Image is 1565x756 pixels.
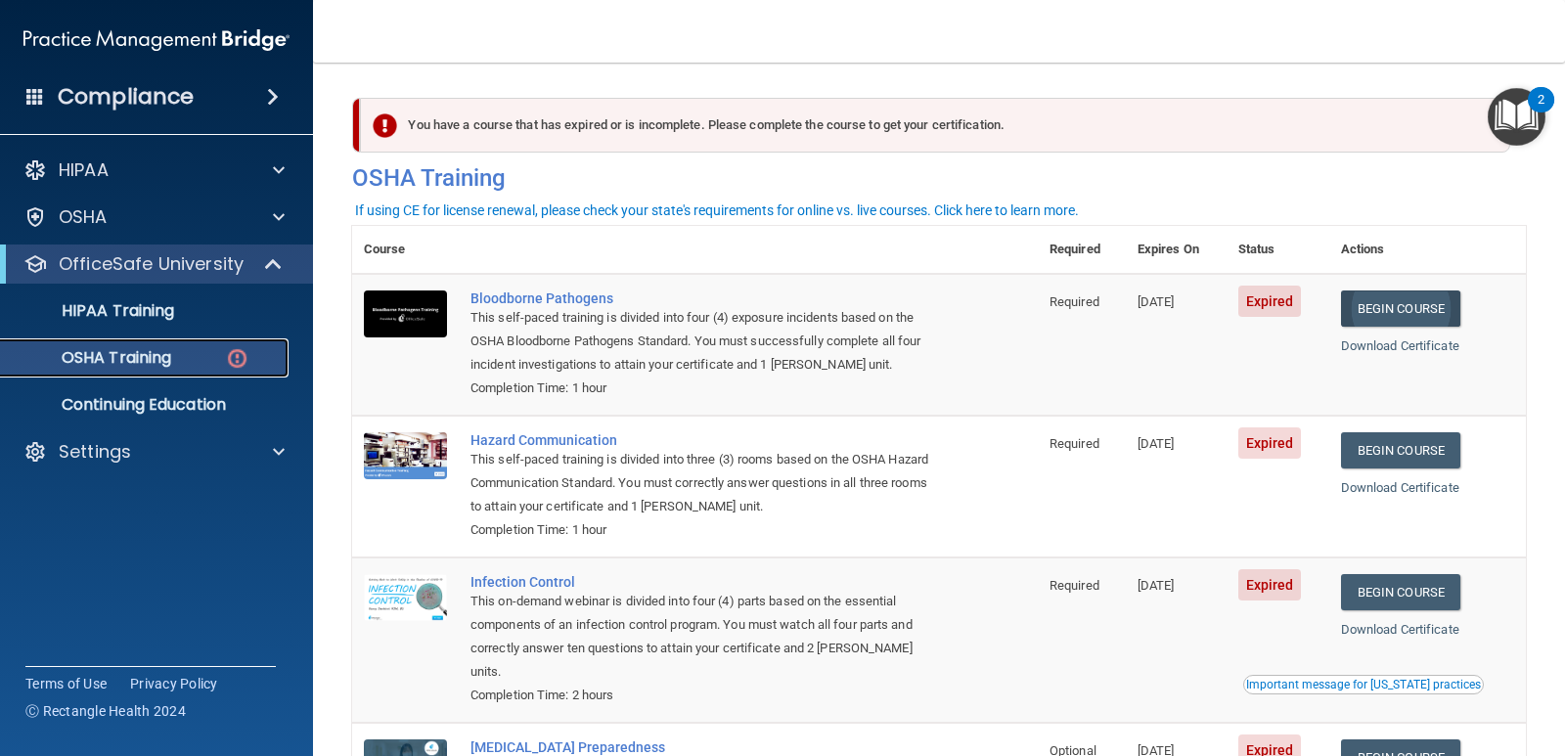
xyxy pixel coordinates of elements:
[1238,427,1302,459] span: Expired
[1341,480,1459,495] a: Download Certificate
[470,448,940,518] div: This self-paced training is divided into three (3) rooms based on the OSHA Hazard Communication S...
[355,203,1079,217] div: If using CE for license renewal, please check your state's requirements for online vs. live cours...
[58,83,194,111] h4: Compliance
[470,290,940,306] a: Bloodborne Pathogens
[352,200,1082,220] button: If using CE for license renewal, please check your state's requirements for online vs. live cours...
[352,164,1526,192] h4: OSHA Training
[13,348,171,368] p: OSHA Training
[59,252,244,276] p: OfficeSafe University
[470,377,940,400] div: Completion Time: 1 hour
[470,684,940,707] div: Completion Time: 2 hours
[1246,679,1481,690] div: Important message for [US_STATE] practices
[470,739,940,755] a: [MEDICAL_DATA] Preparedness
[225,346,249,371] img: danger-circle.6113f641.png
[373,113,397,138] img: exclamation-circle-solid-danger.72ef9ffc.png
[23,252,284,276] a: OfficeSafe University
[25,674,107,693] a: Terms of Use
[23,440,285,464] a: Settings
[1341,432,1460,468] a: Begin Course
[1341,574,1460,610] a: Begin Course
[1038,226,1126,274] th: Required
[130,674,218,693] a: Privacy Policy
[1538,100,1544,125] div: 2
[470,590,940,684] div: This on-demand webinar is divided into four (4) parts based on the essential components of an inf...
[1238,569,1302,600] span: Expired
[1227,226,1329,274] th: Status
[23,205,285,229] a: OSHA
[470,574,940,590] a: Infection Control
[59,440,131,464] p: Settings
[1341,338,1459,353] a: Download Certificate
[1138,578,1175,593] span: [DATE]
[470,306,940,377] div: This self-paced training is divided into four (4) exposure incidents based on the OSHA Bloodborne...
[1050,578,1099,593] span: Required
[25,701,186,721] span: Ⓒ Rectangle Health 2024
[23,21,290,60] img: PMB logo
[23,158,285,182] a: HIPAA
[352,226,459,274] th: Course
[1341,290,1460,327] a: Begin Course
[1238,286,1302,317] span: Expired
[1050,436,1099,451] span: Required
[1138,436,1175,451] span: [DATE]
[13,301,174,321] p: HIPAA Training
[59,158,109,182] p: HIPAA
[13,395,280,415] p: Continuing Education
[1329,226,1526,274] th: Actions
[470,518,940,542] div: Completion Time: 1 hour
[1488,88,1545,146] button: Open Resource Center, 2 new notifications
[360,98,1510,153] div: You have a course that has expired or is incomplete. Please complete the course to get your certi...
[59,205,108,229] p: OSHA
[470,432,940,448] a: Hazard Communication
[1050,294,1099,309] span: Required
[1138,294,1175,309] span: [DATE]
[1341,622,1459,637] a: Download Certificate
[1126,226,1227,274] th: Expires On
[1243,675,1484,694] button: Read this if you are a dental practitioner in the state of CA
